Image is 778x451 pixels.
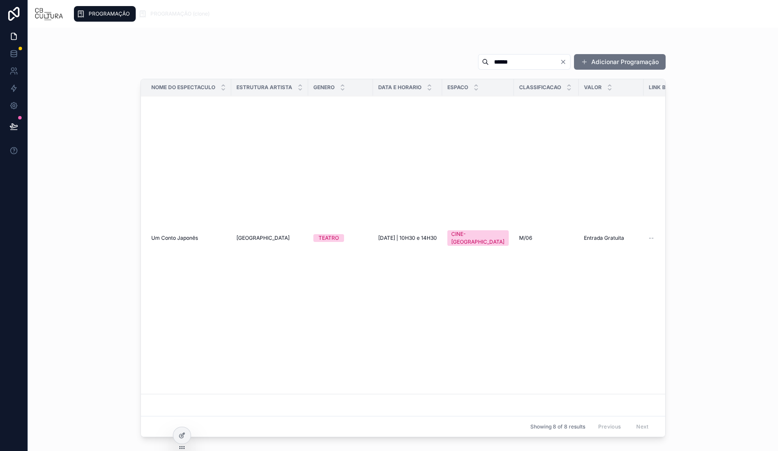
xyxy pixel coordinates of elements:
a: [DATE] | 10H30 e 14H30 [378,235,437,242]
span: Estrutura Artista [236,84,292,91]
span: [GEOGRAPHIC_DATA] [236,235,290,242]
span: Um Conto Japonês [151,235,198,242]
span: PROGRAMAÇÃO (clone) [150,10,210,17]
span: Link Bilheteira [649,84,692,91]
a: M/06 [519,235,574,242]
span: Nome Do Espectaculo [151,84,215,91]
a: PROGRAMAÇÃO (clone) [136,6,216,22]
span: Classificacao [519,84,561,91]
a: Entrada Gratuita [584,235,638,242]
img: App logo [35,7,64,21]
span: Data E Horario [378,84,421,91]
a: Um Conto Japonês [151,235,226,242]
span: Genero [313,84,335,91]
span: Valor [584,84,602,91]
a: TEATRO [313,234,368,242]
div: TEATRO [319,234,339,242]
span: -- [649,235,654,242]
span: PROGRAMAÇÃO [89,10,130,17]
a: -- [649,235,726,242]
a: PROGRAMAÇÃO [74,6,136,22]
div: CINE-[GEOGRAPHIC_DATA] [451,230,504,246]
a: [GEOGRAPHIC_DATA] [236,235,303,242]
span: Entrada Gratuita [584,235,624,242]
span: Espaco [447,84,468,91]
button: Clear [560,58,570,65]
span: M/06 [519,235,532,242]
div: scrollable content [70,4,771,23]
a: CINE-[GEOGRAPHIC_DATA] [447,230,509,246]
span: Showing 8 of 8 results [530,423,585,430]
button: Adicionar Programação [574,54,666,70]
